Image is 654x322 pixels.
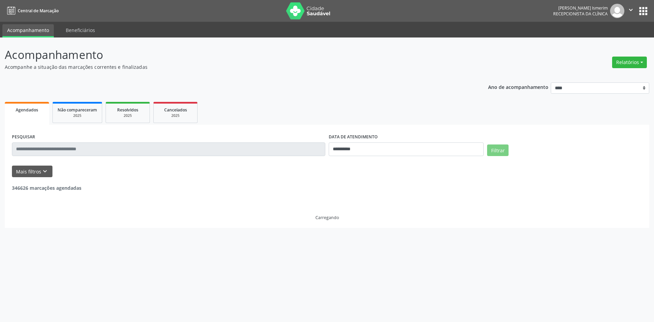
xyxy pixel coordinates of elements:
[487,144,509,156] button: Filtrar
[553,11,608,17] span: Recepcionista da clínica
[553,5,608,11] div: [PERSON_NAME] Ismerim
[12,166,52,178] button: Mais filtroskeyboard_arrow_down
[637,5,649,17] button: apps
[12,185,81,191] strong: 346626 marcações agendadas
[164,107,187,113] span: Cancelados
[158,113,192,118] div: 2025
[5,46,456,63] p: Acompanhamento
[5,63,456,71] p: Acompanhe a situação das marcações correntes e finalizadas
[18,8,59,14] span: Central de Marcação
[41,168,49,175] i: keyboard_arrow_down
[12,132,35,142] label: PESQUISAR
[315,215,339,220] div: Carregando
[488,82,548,91] p: Ano de acompanhamento
[624,4,637,18] button: 
[117,107,138,113] span: Resolvidos
[2,24,54,37] a: Acompanhamento
[610,4,624,18] img: img
[329,132,378,142] label: DATA DE ATENDIMENTO
[16,107,38,113] span: Agendados
[58,107,97,113] span: Não compareceram
[61,24,100,36] a: Beneficiários
[58,113,97,118] div: 2025
[612,57,647,68] button: Relatórios
[111,113,145,118] div: 2025
[5,5,59,16] a: Central de Marcação
[627,6,635,14] i: 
